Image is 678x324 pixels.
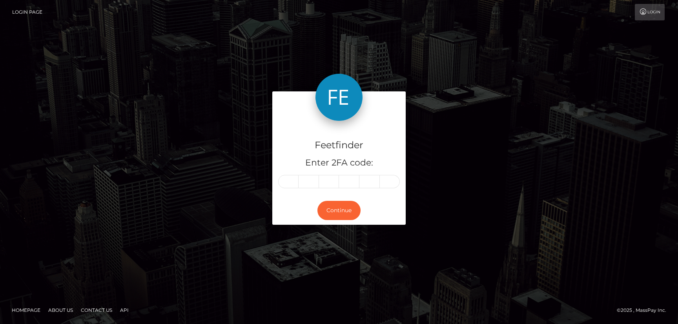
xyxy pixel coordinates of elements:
[315,74,363,121] img: Feetfinder
[617,306,672,315] div: © 2025 , MassPay Inc.
[12,4,42,20] a: Login Page
[117,304,132,316] a: API
[45,304,76,316] a: About Us
[278,138,400,152] h4: Feetfinder
[278,157,400,169] h5: Enter 2FA code:
[317,201,361,220] button: Continue
[9,304,44,316] a: Homepage
[78,304,115,316] a: Contact Us
[635,4,665,20] a: Login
